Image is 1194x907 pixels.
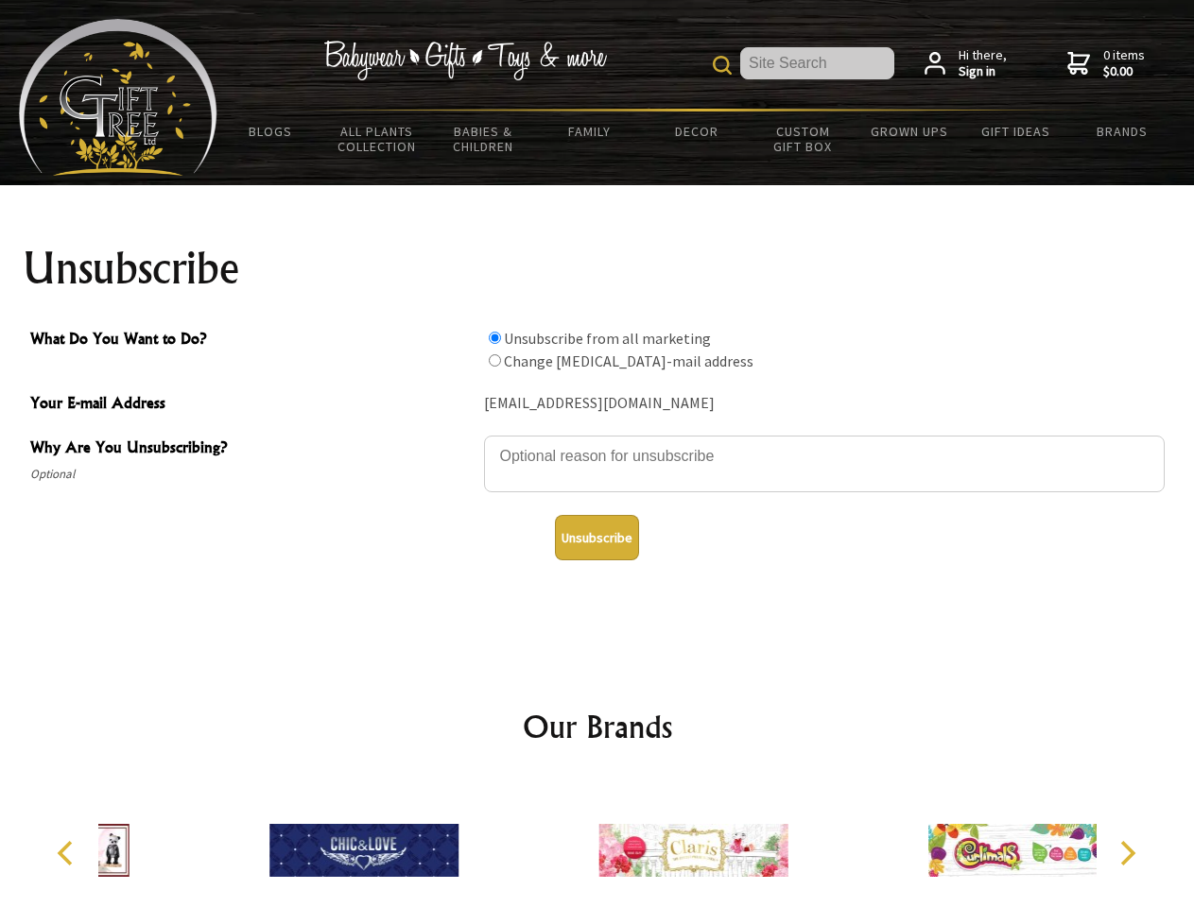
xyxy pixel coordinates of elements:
a: Brands [1069,111,1176,151]
a: Grown Ups [856,111,962,151]
strong: $0.00 [1103,63,1145,80]
input: Site Search [740,47,894,79]
a: Custom Gift Box [750,111,857,166]
a: Babies & Children [430,111,537,166]
a: Decor [643,111,750,151]
span: Your E-mail Address [30,391,475,419]
div: [EMAIL_ADDRESS][DOMAIN_NAME] [484,389,1165,419]
strong: Sign in [959,63,1007,80]
h1: Unsubscribe [23,246,1172,291]
span: Why Are You Unsubscribing? [30,436,475,463]
button: Next [1106,832,1148,874]
label: Unsubscribe from all marketing [504,329,711,348]
label: Change [MEDICAL_DATA]-mail address [504,351,753,370]
input: What Do You Want to Do? [489,354,501,367]
input: What Do You Want to Do? [489,332,501,344]
textarea: Why Are You Unsubscribing? [484,436,1165,492]
a: Hi there,Sign in [925,47,1007,80]
a: All Plants Collection [324,111,431,166]
span: Hi there, [959,47,1007,80]
h2: Our Brands [38,704,1157,749]
button: Previous [47,832,89,874]
img: Babyware - Gifts - Toys and more... [19,19,217,176]
span: Optional [30,463,475,486]
a: Family [537,111,644,151]
img: product search [713,56,732,75]
a: BLOGS [217,111,324,151]
a: 0 items$0.00 [1067,47,1145,80]
button: Unsubscribe [555,515,639,560]
img: Babywear - Gifts - Toys & more [323,41,607,80]
a: Gift Ideas [962,111,1069,151]
span: What Do You Want to Do? [30,327,475,354]
span: 0 items [1103,46,1145,80]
